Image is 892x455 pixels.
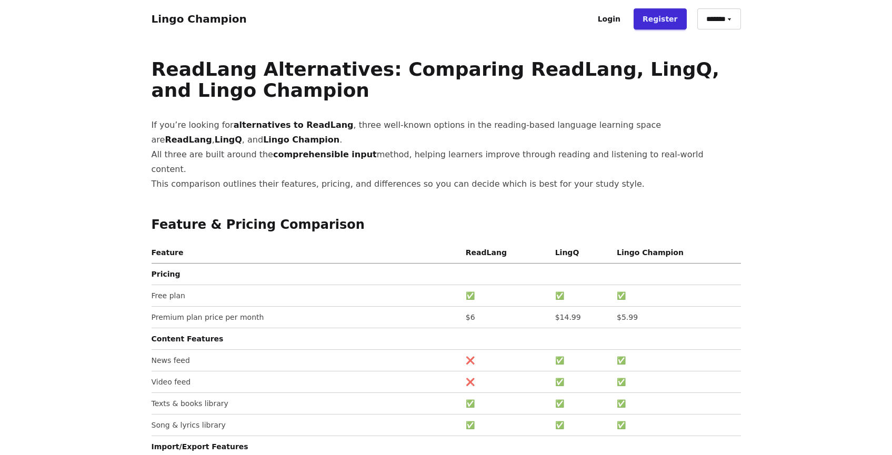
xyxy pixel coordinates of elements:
td: ✅ [462,414,551,436]
td: ✅ [613,414,741,436]
td: ✅ [613,285,741,306]
h2: Feature & Pricing Comparison [152,217,741,234]
td: Free plan [152,285,462,306]
th: Lingo Champion [613,246,741,264]
td: ✅ [551,371,613,392]
td: News feed [152,349,462,371]
td: ✅ [551,349,613,371]
strong: ReadLang [165,135,212,145]
a: Login [589,8,629,29]
h1: ReadLang Alternatives: Comparing ReadLang, LingQ, and Lingo Champion [152,59,741,101]
strong: alternatives to ReadLang [234,120,354,130]
td: ✅ [551,414,613,436]
td: ❌ [462,349,551,371]
strong: comprehensible input [273,149,377,159]
td: ✅ [613,371,741,392]
th: Feature [152,246,462,264]
td: $14.99 [551,306,613,328]
td: ❌ [462,371,551,392]
td: ✅ [551,392,613,414]
p: If you’re looking for , three well-known options in the reading-based language learning space are... [152,118,741,191]
td: Video feed [152,371,462,392]
td: ✅ [613,392,741,414]
strong: Content Features [152,335,224,343]
a: Register [634,8,687,29]
th: LingQ [551,246,613,264]
td: Song & lyrics library [152,414,462,436]
td: $5.99 [613,306,741,328]
td: ✅ [462,285,551,306]
th: ReadLang [462,246,551,264]
strong: LingQ [215,135,242,145]
td: $6 [462,306,551,328]
a: Lingo Champion [152,13,247,25]
td: ✅ [613,349,741,371]
td: Texts & books library [152,392,462,414]
td: Premium plan price per month [152,306,462,328]
strong: Lingo Champion [263,135,339,145]
strong: Pricing [152,270,181,278]
td: ✅ [462,392,551,414]
td: ✅ [551,285,613,306]
strong: Import/Export Features [152,442,248,451]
